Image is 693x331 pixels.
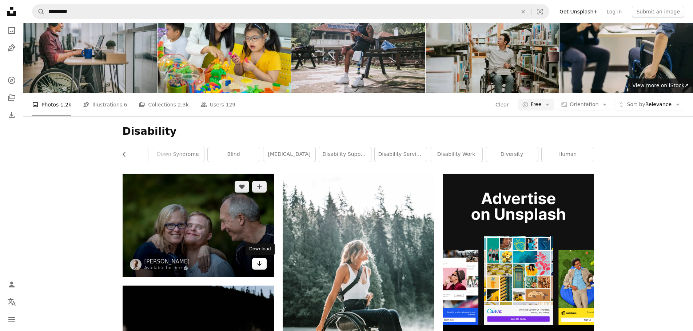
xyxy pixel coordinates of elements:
img: photo of two man and one woman standing near tree [123,174,274,277]
a: Illustrations [4,41,19,55]
a: Collections [4,90,19,105]
img: disability kid playing music with guitar on wheelchair with Autism child playing in special class... [158,4,291,93]
button: Clear [495,99,509,110]
img: Asian handicapped man with wheelchair in library. [426,4,559,93]
a: disability services [375,147,427,162]
span: 129 [226,101,236,109]
button: Search Unsplash [32,5,45,19]
button: Submit an image [632,6,684,17]
a: Available for hire [144,265,190,271]
img: After accident and rehabilitation, a disabled man can return to work with wheelchair. Company whi... [559,4,693,93]
a: View more on iStock↗ [628,78,693,93]
button: Clear [515,5,531,19]
img: Indian Athlete with a right leg amputation sitting on park bench and reading text message on his ... [291,4,425,93]
a: Illustrations 6 [83,93,127,116]
button: Add to Collection [252,181,267,193]
a: diversity [486,147,538,162]
a: Log in [602,6,626,17]
button: scroll list to the left [123,147,131,162]
h1: Disability [123,125,594,138]
button: Sort byRelevance [614,99,684,110]
a: Explore [4,73,19,88]
span: 2.3k [178,101,188,109]
a: human [542,147,594,162]
span: Relevance [627,101,672,108]
a: blind [208,147,260,162]
img: Go to Nathan Anderson's profile [130,259,142,270]
a: woman riding wheelchair near trees [283,284,434,290]
button: Like [235,181,249,193]
a: Get Unsplash+ [555,6,602,17]
a: disability work [430,147,482,162]
a: Download [252,258,267,270]
span: 6 [124,101,127,109]
button: Menu [4,312,19,327]
img: file-1636576776643-80d394b7be57image [443,174,594,325]
a: Photos [4,23,19,38]
a: disability support [319,147,371,162]
button: Free [518,99,554,110]
div: Download [246,243,275,255]
button: Visual search [531,5,549,19]
span: Orientation [570,101,598,107]
a: Collections 2.3k [139,93,188,116]
a: [MEDICAL_DATA] [263,147,315,162]
a: Home — Unsplash [4,4,19,20]
span: Free [531,101,542,108]
span: Sort by [627,101,645,107]
button: Language [4,295,19,309]
a: [PERSON_NAME] [144,258,190,265]
form: Find visuals sitewide [32,4,549,19]
span: View more on iStock ↗ [632,82,689,88]
a: Users 129 [200,93,235,116]
a: Log in / Sign up [4,277,19,292]
button: Orientation [557,99,611,110]
a: Download History [4,108,19,122]
img: asian indian male white collar worker with disability on wheelchair talking to the camera video c... [23,4,157,93]
a: photo of two man and one woman standing near tree [123,222,274,229]
a: down syndrome [152,147,204,162]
